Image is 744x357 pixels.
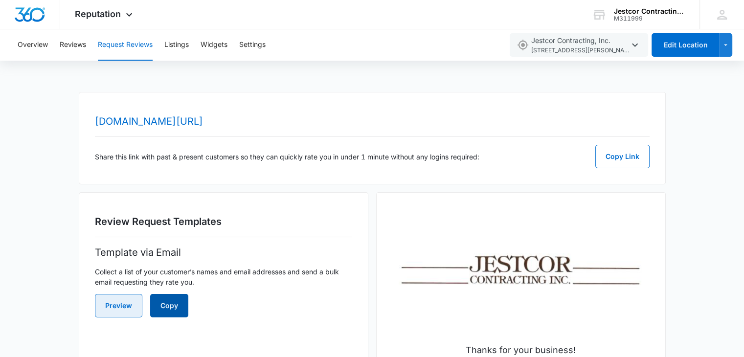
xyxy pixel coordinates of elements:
[95,145,650,168] div: Share this link with past & present customers so they can quickly rate you in under 1 minute with...
[392,343,650,357] p: Thanks for your business!
[614,15,685,22] div: account id
[98,29,153,61] button: Request Reviews
[510,33,648,57] button: Jestcor Contracting, Inc.[STREET_ADDRESS][PERSON_NAME],Oceanside,NY
[531,46,629,55] span: [STREET_ADDRESS][PERSON_NAME] , Oceanside , NY
[95,267,352,287] p: Collect a list of your customer’s names and email addresses and send a bulk email requesting they...
[95,214,352,229] h2: Review Request Templates
[95,115,203,127] a: [DOMAIN_NAME][URL]
[239,29,266,61] button: Settings
[201,29,227,61] button: Widgets
[75,9,121,19] span: Reputation
[95,245,352,260] p: Template via Email
[614,7,685,15] div: account name
[652,33,719,57] button: Edit Location
[164,29,189,61] button: Listings
[18,29,48,61] button: Overview
[595,145,650,168] button: Copy Link
[399,214,643,336] img: Jestcor Contracting, Inc.
[531,35,629,55] span: Jestcor Contracting, Inc.
[60,29,86,61] button: Reviews
[95,294,142,317] button: Preview
[150,294,188,317] button: Copy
